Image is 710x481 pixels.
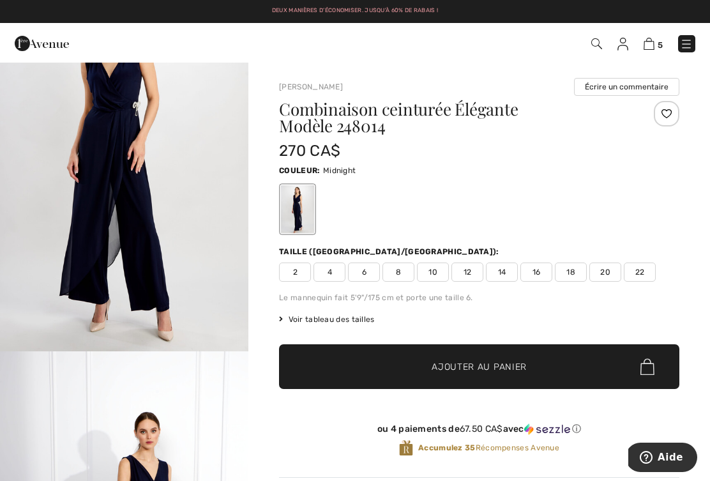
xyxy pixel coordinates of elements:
span: Midnight [323,166,356,175]
img: Panier d'achat [644,38,654,50]
a: 1ère Avenue [15,36,69,49]
div: Midnight [281,185,314,233]
a: Deux manières d’économiser. Jusqu'à 60% de rabais ! [272,7,438,13]
a: 5 [644,36,663,51]
span: 270 CA$ [279,142,340,160]
span: 22 [624,263,656,282]
span: Couleur: [279,166,320,175]
span: 12 [451,263,483,282]
span: 20 [589,263,621,282]
span: Voir tableau des tailles [279,314,375,325]
button: Ajouter au panier [279,344,679,389]
iframe: Ouvre un widget dans lequel vous pouvez trouver plus d’informations [628,443,697,475]
span: 4 [313,263,345,282]
h1: Combinaison ceinturée Élégante Modèle 248014 [279,101,612,134]
img: Menu [680,38,693,50]
span: Récompenses Avenue [418,442,559,454]
img: Récompenses Avenue [399,439,413,457]
img: Bag.svg [640,358,654,375]
span: 5 [658,40,663,50]
div: ou 4 paiements de avec [279,424,679,435]
strong: Accumulez 35 [418,443,476,452]
button: Écrire un commentaire [574,78,679,96]
span: 6 [348,263,380,282]
span: 8 [382,263,414,282]
div: ou 4 paiements de67.50 CA$avecSezzle Cliquez pour en savoir plus sur Sezzle [279,424,679,439]
img: 1ère Avenue [15,31,69,56]
span: 10 [417,263,449,282]
a: [PERSON_NAME] [279,82,343,91]
span: 16 [520,263,552,282]
img: Sezzle [524,424,570,435]
span: Ajouter au panier [432,360,527,374]
span: 67.50 CA$ [460,424,503,434]
img: Mes infos [617,38,628,50]
span: 18 [555,263,587,282]
span: 2 [279,263,311,282]
div: Le mannequin fait 5'9"/175 cm et porte une taille 6. [279,292,679,303]
span: 14 [486,263,518,282]
div: Taille ([GEOGRAPHIC_DATA]/[GEOGRAPHIC_DATA]): [279,246,502,257]
img: Recherche [591,38,602,49]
